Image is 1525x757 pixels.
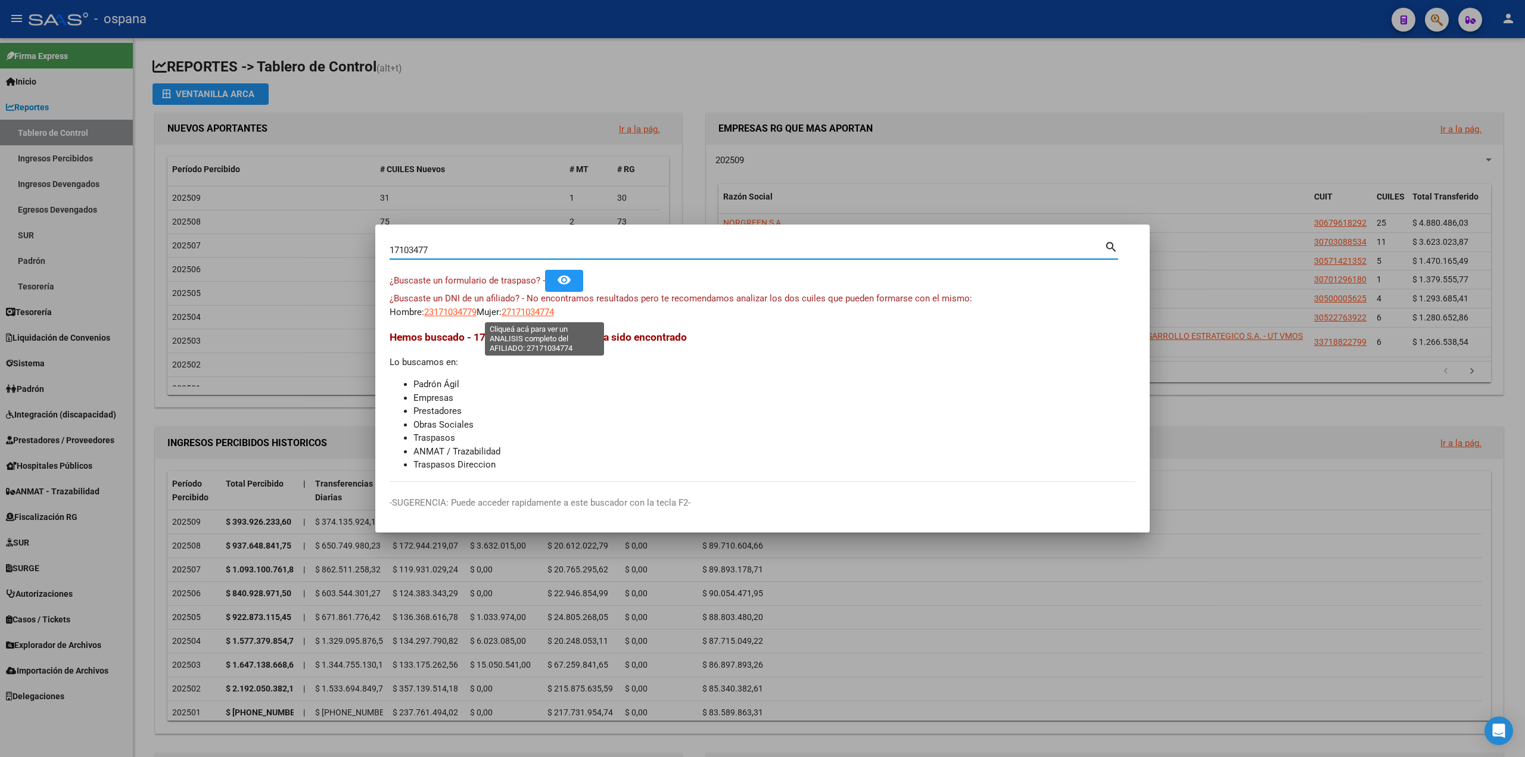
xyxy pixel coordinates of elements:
[502,307,554,317] span: 27171034774
[413,445,1135,459] li: ANMAT / Trazabilidad
[413,391,1135,405] li: Empresas
[413,418,1135,432] li: Obras Sociales
[413,458,1135,472] li: Traspasos Direccion
[390,292,1135,319] div: Hombre: Mujer:
[390,329,1135,472] div: Lo buscamos en:
[390,275,545,286] span: ¿Buscaste un formulario de traspaso? -
[390,331,687,343] span: Hemos buscado - 17103477 - y el mismo no ha sido encontrado
[413,378,1135,391] li: Padrón Ágil
[390,293,972,304] span: ¿Buscaste un DNI de un afiliado? - No encontramos resultados pero te recomendamos analizar los do...
[413,404,1135,418] li: Prestadores
[424,307,477,317] span: 23171034779
[1104,239,1118,253] mat-icon: search
[557,273,571,287] mat-icon: remove_red_eye
[413,431,1135,445] li: Traspasos
[390,496,1135,510] p: -SUGERENCIA: Puede acceder rapidamente a este buscador con la tecla F2-
[1484,716,1513,745] div: Open Intercom Messenger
